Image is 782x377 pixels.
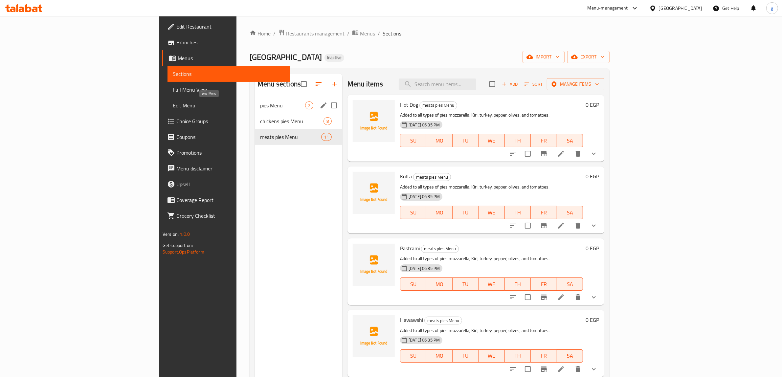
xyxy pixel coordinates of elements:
[567,51,610,63] button: export
[659,5,702,12] div: [GEOGRAPHIC_DATA]
[403,208,424,217] span: SU
[570,146,586,162] button: delete
[557,277,583,291] button: SA
[173,101,285,109] span: Edit Menu
[505,361,521,377] button: sort-choices
[163,241,193,250] span: Get support on:
[163,248,204,256] a: Support.OpsPlatform
[499,79,520,89] button: Add
[426,349,452,363] button: MO
[353,315,395,357] img: Hawawshi
[400,255,583,263] p: Added to all types of pies mozzarella, Kiri, turkey, pepper, olives, and tomatoes.
[523,79,544,89] button: Sort
[505,134,531,147] button: TH
[162,192,290,208] a: Coverage Report
[453,277,479,291] button: TU
[250,29,610,38] nav: breadcrumb
[429,136,450,145] span: MO
[586,361,602,377] button: show more
[311,76,326,92] span: Sort sections
[429,279,450,289] span: MO
[499,79,520,89] span: Add item
[162,34,290,50] a: Branches
[570,289,586,305] button: delete
[507,279,528,289] span: TH
[586,172,599,181] h6: 0 EGP
[426,206,452,219] button: MO
[536,146,552,162] button: Branch-specific-item
[322,134,331,140] span: 11
[260,101,305,109] span: pies Menu
[536,361,552,377] button: Branch-specific-item
[453,349,479,363] button: TU
[321,133,332,141] div: items
[479,134,504,147] button: WE
[586,244,599,253] h6: 0 EGP
[176,180,285,188] span: Upsell
[178,54,285,62] span: Menus
[560,208,580,217] span: SA
[531,277,557,291] button: FR
[590,365,598,373] svg: Show Choices
[547,78,604,90] button: Manage items
[557,134,583,147] button: SA
[400,134,426,147] button: SU
[479,206,504,219] button: WE
[403,279,424,289] span: SU
[481,208,502,217] span: WE
[162,208,290,224] a: Grocery Checklist
[400,315,423,325] span: Hawawshi
[173,86,285,94] span: Full Menu View
[560,279,580,289] span: SA
[180,230,190,238] span: 1.0.0
[505,206,531,219] button: TH
[429,351,450,361] span: MO
[572,53,604,61] span: export
[278,29,345,38] a: Restaurants management
[557,293,565,301] a: Edit menu item
[176,117,285,125] span: Choice Groups
[426,277,452,291] button: MO
[453,134,479,147] button: TU
[588,4,628,12] div: Menu-management
[162,161,290,176] a: Menu disclaimer
[429,208,450,217] span: MO
[168,66,290,82] a: Sections
[421,245,458,253] span: meats pies Menu
[590,222,598,230] svg: Show Choices
[421,245,459,253] div: meats pies Menu
[533,208,554,217] span: FR
[400,171,412,181] span: Kofta
[485,77,499,91] span: Select section
[505,349,531,363] button: TH
[260,133,321,141] span: meats pies Menu
[413,173,451,181] div: meats pies Menu
[406,193,442,200] span: [DATE] 06:35 PM
[378,30,380,37] li: /
[560,136,580,145] span: SA
[453,206,479,219] button: TU
[168,98,290,113] a: Edit Menu
[507,136,528,145] span: TH
[520,79,547,89] span: Sort items
[533,279,554,289] span: FR
[324,55,344,60] span: Inactive
[523,51,565,63] button: import
[505,146,521,162] button: sort-choices
[176,133,285,141] span: Coupons
[507,208,528,217] span: TH
[521,147,535,161] span: Select to update
[176,165,285,172] span: Menu disclaimer
[255,95,342,147] nav: Menu sections
[521,219,535,233] span: Select to update
[383,30,401,37] span: Sections
[399,78,476,90] input: search
[426,134,452,147] button: MO
[413,173,451,181] span: meats pies Menu
[353,172,395,214] img: Kofta
[419,101,457,109] div: meats pies Menu
[570,361,586,377] button: delete
[353,100,395,142] img: Hot Dog
[406,122,442,128] span: [DATE] 06:35 PM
